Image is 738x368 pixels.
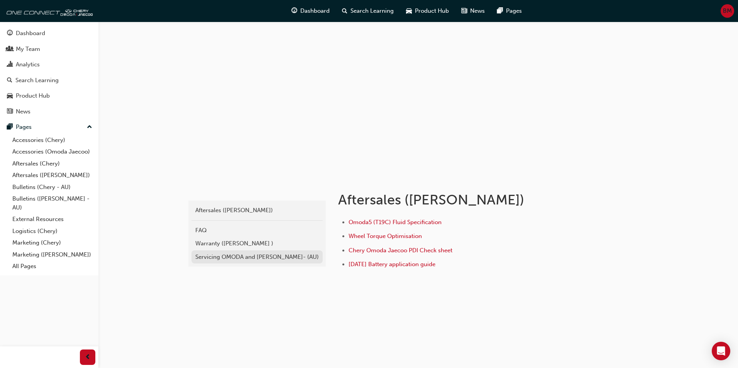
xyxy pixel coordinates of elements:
a: [DATE] Battery application guide [349,261,435,268]
a: Analytics [3,57,95,72]
a: Aftersales ([PERSON_NAME]) [9,169,95,181]
img: oneconnect [4,3,93,19]
span: news-icon [461,6,467,16]
span: News [470,7,485,15]
div: Warranty ([PERSON_NAME] ) [195,239,319,248]
a: Warranty ([PERSON_NAME] ) [191,237,323,250]
span: search-icon [342,6,347,16]
span: Search Learning [350,7,394,15]
a: Omoda5 (T19C) Fluid Specification [349,219,442,226]
span: prev-icon [85,353,91,362]
span: Product Hub [415,7,449,15]
a: My Team [3,42,95,56]
h1: Aftersales ([PERSON_NAME]) [338,191,591,208]
a: Dashboard [3,26,95,41]
span: car-icon [406,6,412,16]
div: Search Learning [15,76,59,85]
div: Aftersales ([PERSON_NAME]) [195,206,319,215]
span: pages-icon [7,124,13,131]
span: guage-icon [291,6,297,16]
button: Pages [3,120,95,134]
div: Servicing OMODA and [PERSON_NAME]- (AU) [195,253,319,262]
a: guage-iconDashboard [285,3,336,19]
span: news-icon [7,108,13,115]
button: BM [721,4,734,18]
a: Logistics (Chery) [9,225,95,237]
a: Chery Omoda Jaecoo PDI Check sheet [349,247,452,254]
a: car-iconProduct Hub [400,3,455,19]
span: search-icon [7,77,12,84]
a: FAQ [191,224,323,237]
span: chart-icon [7,61,13,68]
a: Bulletins ([PERSON_NAME] - AU) [9,193,95,213]
a: Marketing ([PERSON_NAME]) [9,249,95,261]
a: pages-iconPages [491,3,528,19]
a: Accessories (Omoda Jaecoo) [9,146,95,158]
span: car-icon [7,93,13,100]
span: guage-icon [7,30,13,37]
span: pages-icon [497,6,503,16]
div: Open Intercom Messenger [712,342,730,360]
a: Wheel Torque Optimisation [349,233,422,240]
div: News [16,107,30,116]
span: Pages [506,7,522,15]
a: Accessories (Chery) [9,134,95,146]
a: Search Learning [3,73,95,88]
button: DashboardMy TeamAnalyticsSearch LearningProduct HubNews [3,25,95,120]
div: Product Hub [16,91,50,100]
div: Pages [16,123,32,132]
div: My Team [16,45,40,54]
a: search-iconSearch Learning [336,3,400,19]
span: BM [723,7,732,15]
a: Servicing OMODA and [PERSON_NAME]- (AU) [191,250,323,264]
span: Dashboard [300,7,330,15]
a: Marketing (Chery) [9,237,95,249]
a: All Pages [9,260,95,272]
a: News [3,105,95,119]
span: up-icon [87,122,92,132]
a: news-iconNews [455,3,491,19]
div: Analytics [16,60,40,69]
a: Bulletins (Chery - AU) [9,181,95,193]
span: people-icon [7,46,13,53]
a: Aftersales (Chery) [9,158,95,170]
a: Aftersales ([PERSON_NAME]) [191,204,323,217]
div: FAQ [195,226,319,235]
div: Dashboard [16,29,45,38]
a: External Resources [9,213,95,225]
a: Product Hub [3,89,95,103]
